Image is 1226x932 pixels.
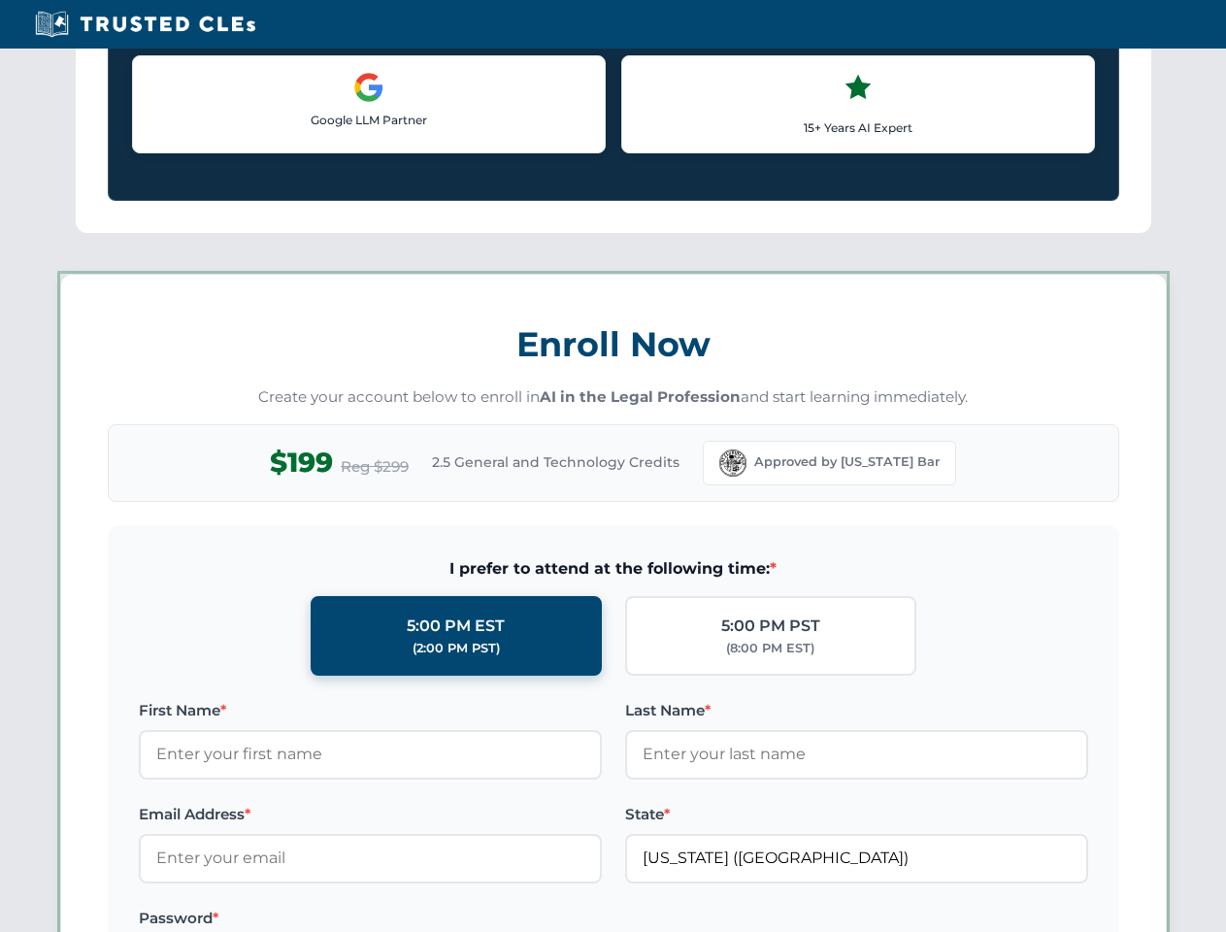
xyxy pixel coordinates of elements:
label: Email Address [139,803,602,826]
strong: AI in the Legal Profession [540,387,741,406]
input: Florida (FL) [625,834,1088,882]
div: 5:00 PM EST [407,614,505,639]
label: First Name [139,699,602,722]
img: Florida Bar [719,449,746,477]
span: Approved by [US_STATE] Bar [754,452,940,472]
label: Password [139,907,602,930]
img: Trusted CLEs [29,10,261,39]
label: State [625,803,1088,826]
input: Enter your last name [625,730,1088,779]
p: Create your account below to enroll in and start learning immediately. [108,386,1119,409]
div: (2:00 PM PST) [413,639,500,658]
input: Enter your first name [139,730,602,779]
div: (8:00 PM EST) [726,639,814,658]
p: 15+ Years AI Expert [638,118,1078,137]
span: $199 [270,441,333,484]
span: I prefer to attend at the following time: [139,556,1088,582]
div: 5:00 PM PST [721,614,820,639]
label: Last Name [625,699,1088,722]
span: 2.5 General and Technology Credits [432,451,679,473]
p: Google LLM Partner [149,111,589,129]
input: Enter your email [139,834,602,882]
h3: Enroll Now [108,314,1119,375]
span: Reg $299 [341,455,409,479]
img: Google [353,72,384,103]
